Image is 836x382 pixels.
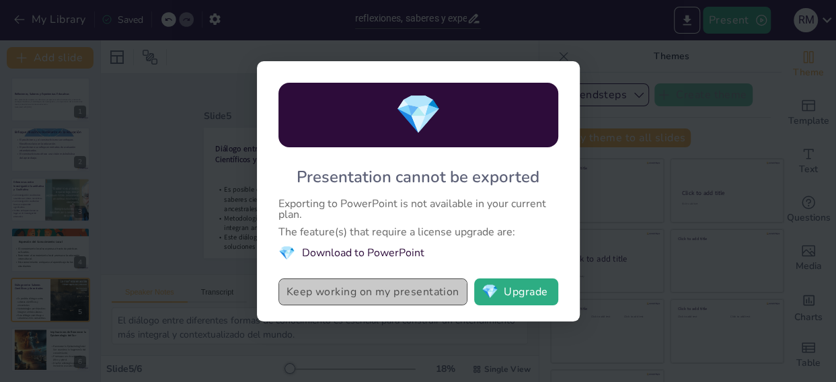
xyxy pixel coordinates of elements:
[278,244,295,262] span: diamond
[278,198,558,220] div: Exporting to PowerPoint is not available in your current plan.
[278,278,467,305] button: Keep working on my presentation
[297,166,539,188] div: Presentation cannot be exported
[395,89,442,141] span: diamond
[482,285,498,299] span: diamond
[278,227,558,237] div: The feature(s) that require a license upgrade are:
[474,278,558,305] button: diamondUpgrade
[278,244,558,262] li: Download to PowerPoint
